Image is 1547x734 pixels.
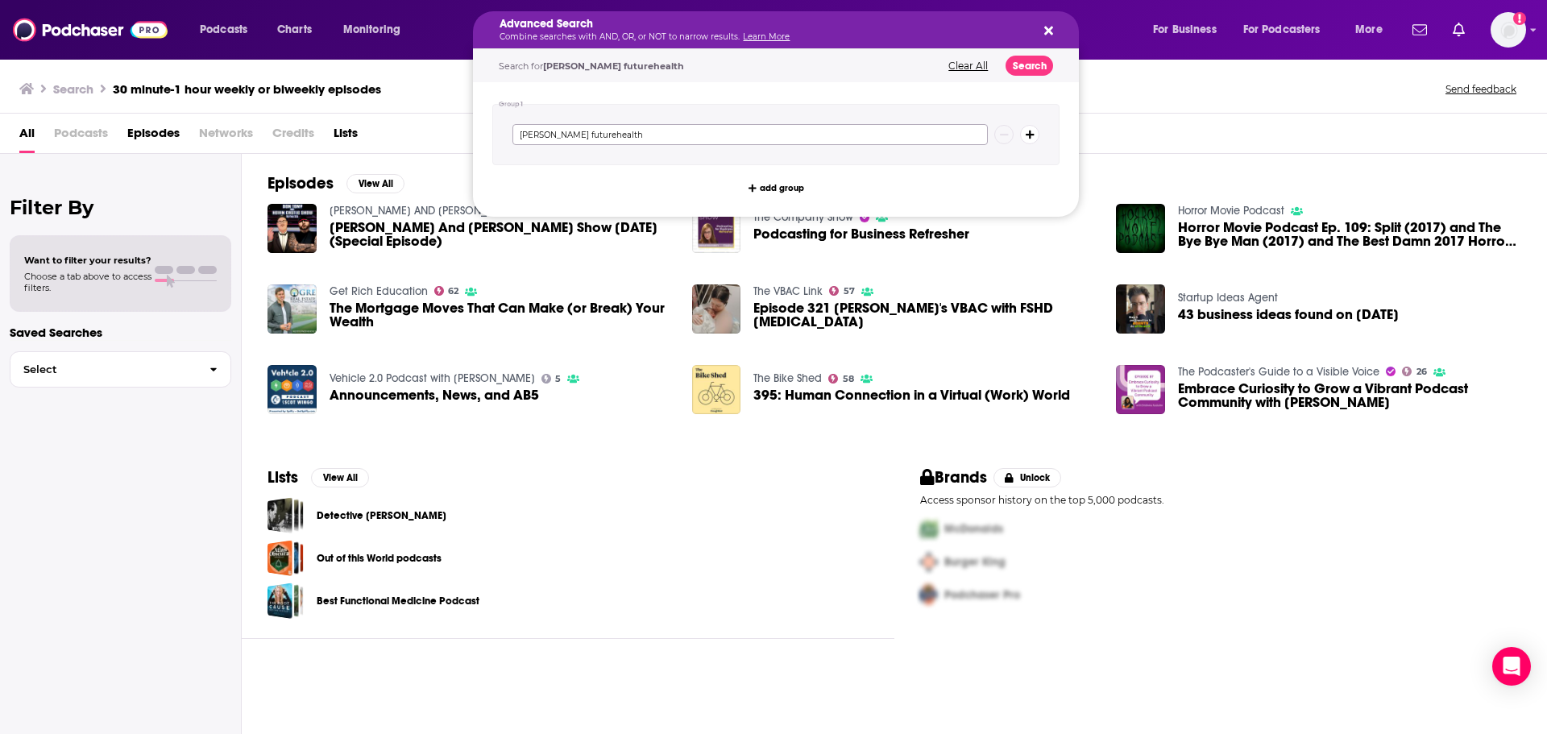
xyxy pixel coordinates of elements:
a: Best Functional Medicine Podcast [268,583,304,619]
a: Startup Ideas Agent [1178,291,1278,305]
a: 57 [829,286,855,296]
a: The Mortgage Moves That Can Make (or Break) Your Wealth [268,284,317,334]
span: More [1355,19,1383,41]
a: Show notifications dropdown [1446,16,1471,44]
a: Podcasting for Business Refresher [753,227,969,241]
span: Search for [499,60,684,72]
img: Horror Movie Podcast Ep. 109: Split (2017) and The Bye Bye Man (2017) and The Best Damn 2017 Horr... [1116,204,1165,253]
span: Announcements, News, and AB5 [330,388,539,402]
a: Episodes [127,120,180,153]
span: For Business [1153,19,1217,41]
span: Charts [277,19,312,41]
img: Third Pro Logo [914,578,944,612]
span: Monitoring [343,19,400,41]
img: 395: Human Connection in a Virtual (Work) World [692,365,741,414]
button: Show profile menu [1491,12,1526,48]
a: Detective [PERSON_NAME] [317,507,446,525]
button: open menu [1344,17,1403,43]
a: Embrace Curiosity to Grow a Vibrant Podcast Community with Chidinma Azubuike [1178,382,1521,409]
span: Select [10,364,197,375]
span: Logged in as kayschr06 [1491,12,1526,48]
p: Saved Searches [10,325,231,340]
h5: Advanced Search [500,19,1026,30]
a: Detective OTR [268,497,304,533]
a: EpisodesView All [268,173,404,193]
a: Learn More [743,31,790,42]
span: 5 [555,375,561,383]
span: Choose a tab above to access filters. [24,271,151,293]
img: Episode 321 Jacqueline's VBAC with FSHD Muscular Dystrophy [692,284,741,334]
span: [PERSON_NAME] And [PERSON_NAME] Show [DATE] (Special Episode) [330,221,673,248]
img: User Profile [1491,12,1526,48]
p: Access sponsor history on the top 5,000 podcasts. [920,494,1521,506]
span: 58 [843,375,854,383]
button: open menu [1233,17,1344,43]
a: Show notifications dropdown [1406,16,1433,44]
img: Podchaser - Follow, Share and Rate Podcasts [13,15,168,45]
button: add group [744,178,809,197]
span: Episode 321 [PERSON_NAME]'s VBAC with FSHD [MEDICAL_DATA] [753,301,1097,329]
button: Search [1006,56,1053,76]
span: 57 [844,288,855,295]
a: Lists [334,120,358,153]
span: Podcasts [200,19,247,41]
a: Charts [267,17,321,43]
a: Horror Movie Podcast Ep. 109: Split (2017) and The Bye Bye Man (2017) and The Best Damn 2017 Horr... [1178,221,1521,248]
a: 26 [1402,367,1427,376]
span: The Mortgage Moves That Can Make (or Break) Your Wealth [330,301,673,329]
span: Embrace Curiosity to Grow a Vibrant Podcast Community with [PERSON_NAME] [1178,382,1521,409]
div: Search podcasts, credits, & more... [488,11,1094,48]
div: Open Intercom Messenger [1492,647,1531,686]
img: Announcements, News, and AB5 [268,365,317,414]
a: 395: Human Connection in a Virtual (Work) World [753,388,1070,402]
img: First Pro Logo [914,512,944,545]
a: 58 [828,374,854,384]
a: All [19,120,35,153]
img: Second Pro Logo [914,545,944,578]
a: ListsView All [268,467,369,487]
svg: Add a profile image [1513,12,1526,25]
h2: Brands [920,467,987,487]
img: Don Tony And Kevin Castle Show 11/14/23 (Special Episode) [268,204,317,253]
a: Out of this World podcasts [268,540,304,576]
a: The Podcaster's Guide to a Visible Voice [1178,365,1379,379]
img: Podcasting for Business Refresher [692,204,741,253]
a: Horror Movie Podcast [1178,204,1284,218]
span: 43 business ideas found on [DATE] [1178,308,1399,321]
span: Credits [272,120,314,153]
a: Get Rich Education [330,284,428,298]
button: Select [10,351,231,388]
a: 62 [434,286,459,296]
button: Clear All [944,60,993,72]
a: The VBAC Link [753,284,823,298]
a: Embrace Curiosity to Grow a Vibrant Podcast Community with Chidinma Azubuike [1116,365,1165,414]
span: McDonalds [944,522,1003,536]
a: The Bike Shed [753,371,822,385]
input: Type a keyword or phrase... [512,124,988,145]
span: Burger King [944,555,1006,569]
p: Combine searches with AND, OR, or NOT to narrow results. [500,33,1026,41]
a: DON TONY AND KEVIN CASTLE SHOW [330,204,552,218]
a: Vehicle 2.0 Podcast with Scot Wingo [330,371,535,385]
button: open menu [189,17,268,43]
img: 43 business ideas found on 2024-06-18 [1116,284,1165,334]
span: Podcasts [54,120,108,153]
h2: Episodes [268,173,334,193]
span: 26 [1416,368,1427,375]
a: Don Tony And Kevin Castle Show 11/14/23 (Special Episode) [330,221,673,248]
h2: Lists [268,467,298,487]
button: open menu [1142,17,1237,43]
